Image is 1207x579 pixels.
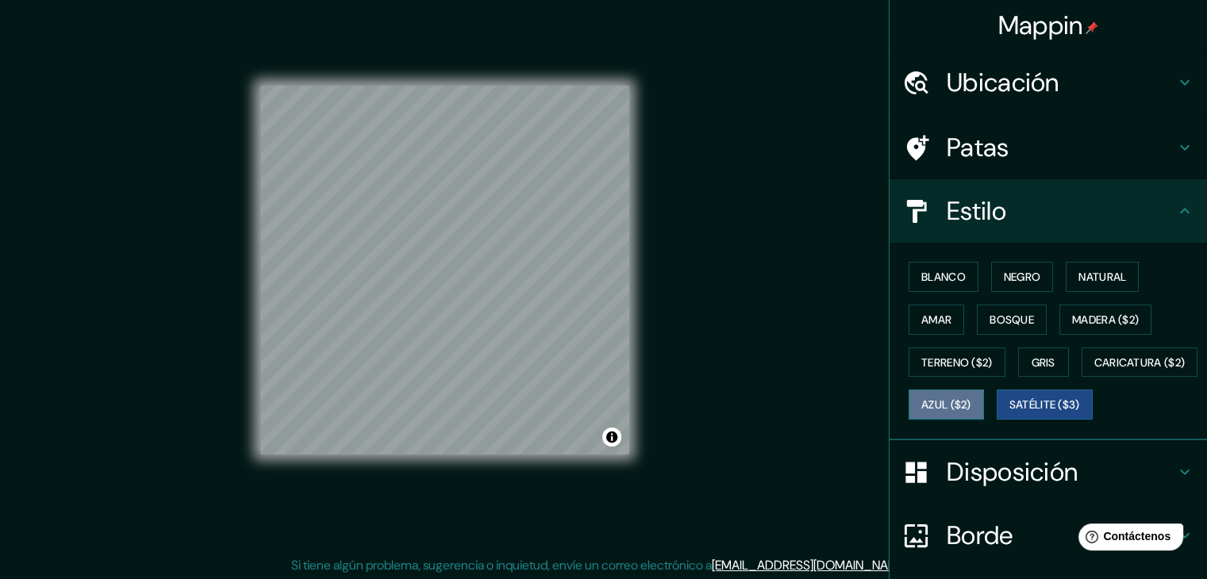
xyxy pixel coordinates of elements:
[909,262,978,292] button: Blanco
[1009,398,1080,412] font: Satélite ($3)
[1082,347,1198,378] button: Caricatura ($2)
[1066,262,1139,292] button: Natural
[991,262,1054,292] button: Negro
[1072,313,1139,327] font: Madera ($2)
[1086,21,1098,34] img: pin-icon.png
[947,455,1078,489] font: Disposición
[909,389,984,420] button: Azul ($2)
[1018,347,1069,378] button: Gris
[1078,270,1126,284] font: Natural
[947,131,1009,164] font: Patas
[921,270,966,284] font: Blanco
[1059,305,1151,335] button: Madera ($2)
[997,389,1093,420] button: Satélite ($3)
[921,355,993,370] font: Terreno ($2)
[947,194,1006,228] font: Estilo
[1066,517,1190,562] iframe: Lanzador de widgets de ayuda
[990,313,1034,327] font: Bosque
[1032,355,1055,370] font: Gris
[921,398,971,412] font: Azul ($2)
[890,179,1207,243] div: Estilo
[291,557,712,573] font: Si tiene algún problema, sugerencia o inquietud, envíe un correo electrónico a
[947,66,1059,99] font: Ubicación
[602,428,621,447] button: Activar o desactivar atribución
[890,116,1207,179] div: Patas
[921,313,951,327] font: Amar
[998,9,1083,42] font: Mappin
[947,519,1013,552] font: Borde
[909,347,1005,378] button: Terreno ($2)
[1004,270,1041,284] font: Negro
[1094,355,1186,370] font: Caricatura ($2)
[909,305,964,335] button: Amar
[712,557,908,573] a: [EMAIL_ADDRESS][DOMAIN_NAME]
[260,86,629,454] canvas: Mapa
[890,51,1207,114] div: Ubicación
[890,440,1207,504] div: Disposición
[977,305,1047,335] button: Bosque
[890,504,1207,567] div: Borde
